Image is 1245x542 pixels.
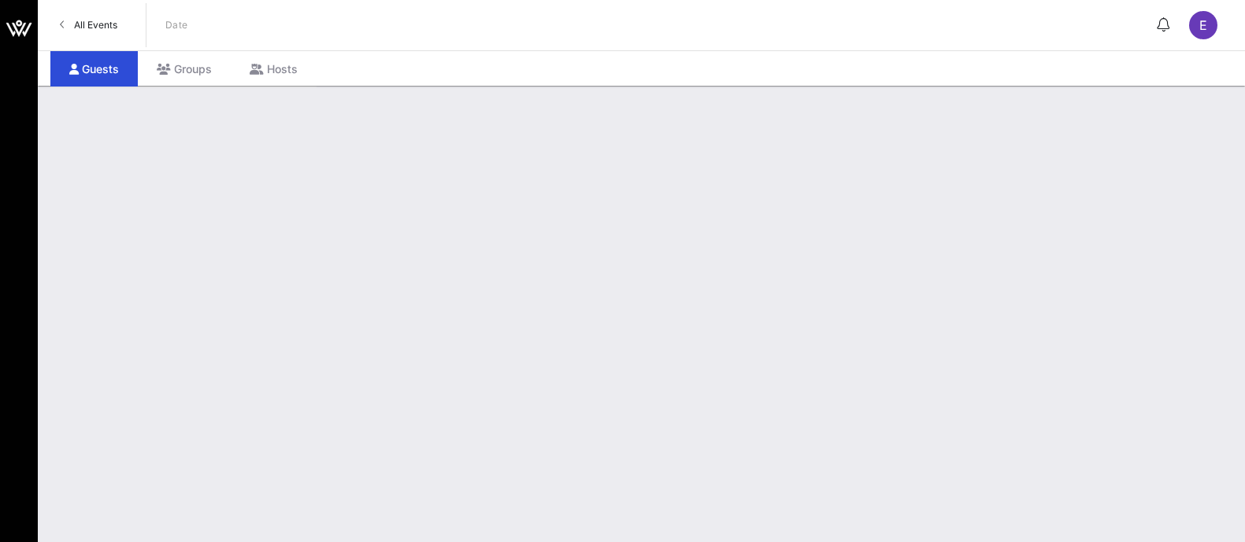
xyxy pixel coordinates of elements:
div: Guests [50,51,138,87]
p: Date [165,17,188,33]
div: E [1189,11,1217,39]
span: All Events [74,19,117,31]
div: Groups [138,51,231,87]
a: All Events [50,13,127,38]
span: E [1199,17,1207,33]
div: Hosts [231,51,317,87]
